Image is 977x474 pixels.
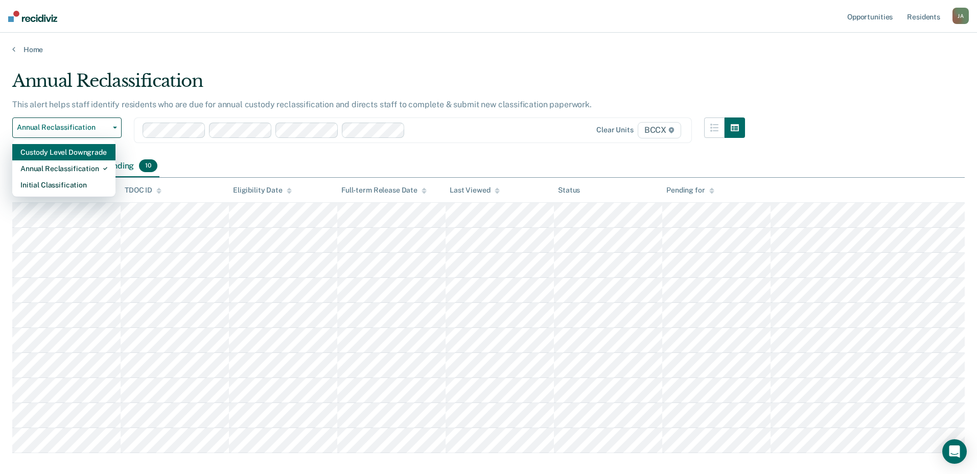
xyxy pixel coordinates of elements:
[139,159,157,173] span: 10
[558,186,580,195] div: Status
[20,160,107,177] div: Annual Reclassification
[942,439,967,464] div: Open Intercom Messenger
[12,100,592,109] p: This alert helps staff identify residents who are due for annual custody reclassification and dir...
[341,186,427,195] div: Full-term Release Date
[20,144,107,160] div: Custody Level Downgrade
[638,122,681,138] span: BCCX
[952,8,969,24] div: J A
[20,177,107,193] div: Initial Classification
[596,126,634,134] div: Clear units
[17,123,109,132] span: Annual Reclassification
[12,70,745,100] div: Annual Reclassification
[101,155,159,178] div: Pending10
[233,186,292,195] div: Eligibility Date
[12,117,122,138] button: Annual Reclassification
[8,11,57,22] img: Recidiviz
[952,8,969,24] button: JA
[125,186,161,195] div: TDOC ID
[666,186,714,195] div: Pending for
[450,186,499,195] div: Last Viewed
[12,45,965,54] a: Home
